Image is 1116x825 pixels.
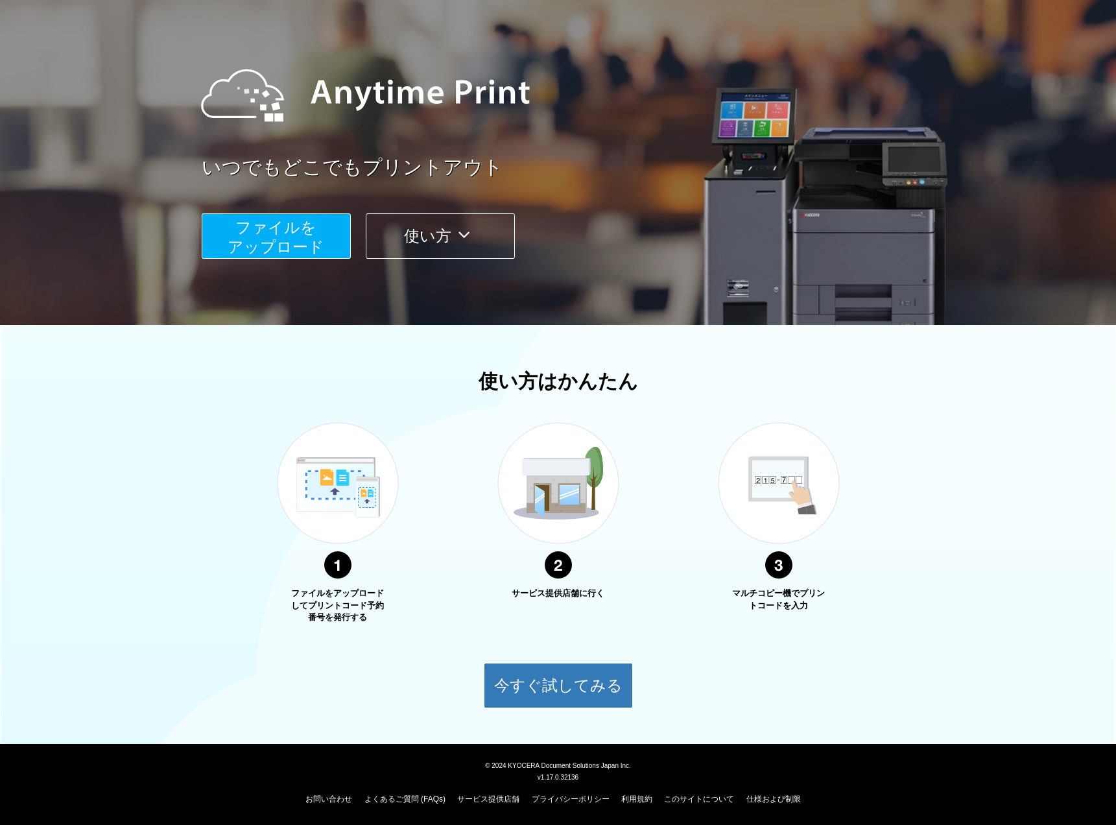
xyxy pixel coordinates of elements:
a: このサイトについて [664,795,734,804]
p: マルチコピー機でプリントコードを入力 [730,588,827,612]
span: v1.17.0.32136 [538,773,578,781]
button: ファイルを​​アップロード [202,213,351,259]
p: ファイルをアップロードしてプリントコード予約番号を発行する [289,588,386,624]
a: プライバシーポリシー [532,795,610,804]
button: 使い方 [366,213,515,259]
a: サービス提供店舗 [457,795,519,804]
a: よくあるご質問 (FAQs) [364,795,445,804]
button: 今すぐ試してみる [484,663,633,708]
p: サービス提供店舗に行く [510,588,607,600]
span: © 2024 KYOCERA Document Solutions Japan Inc. [485,761,631,769]
a: お問い合わせ [305,795,352,804]
span: ファイルを ​​アップロード [228,219,324,256]
a: 仕様および制限 [746,795,801,804]
a: 利用規約 [621,795,652,804]
a: いつでもどこでもプリントアウト [202,154,947,182]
